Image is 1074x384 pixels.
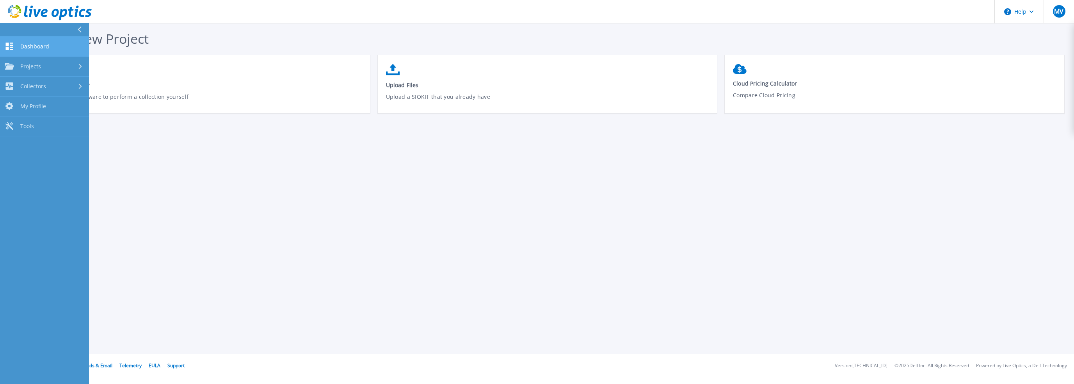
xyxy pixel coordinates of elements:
span: Collectors [20,83,46,90]
li: Version: [TECHNICAL_ID] [835,363,887,368]
span: Cloud Pricing Calculator [733,80,1056,87]
a: Ads & Email [86,362,112,369]
span: My Profile [20,103,46,110]
a: EULA [149,362,160,369]
span: Download Collector [39,81,362,89]
li: Powered by Live Optics, a Dell Technology [976,363,1067,368]
span: Upload Files [386,81,709,89]
a: Cloud Pricing CalculatorCompare Cloud Pricing [725,60,1064,115]
p: Upload a SIOKIT that you already have [386,93,709,111]
li: © 2025 Dell Inc. All Rights Reserved [894,363,969,368]
span: Projects [20,63,41,70]
span: Dashboard [20,43,49,50]
p: Download the software to perform a collection yourself [39,93,362,111]
a: Upload FilesUpload a SIOKIT that you already have [378,60,717,116]
span: MV [1054,8,1063,14]
p: Compare Cloud Pricing [733,91,1056,109]
a: Support [167,362,185,369]
a: Telemetry [119,362,142,369]
a: Download CollectorDownload the software to perform a collection yourself [30,60,370,116]
span: Start a New Project [30,30,149,48]
span: Tools [20,123,34,130]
